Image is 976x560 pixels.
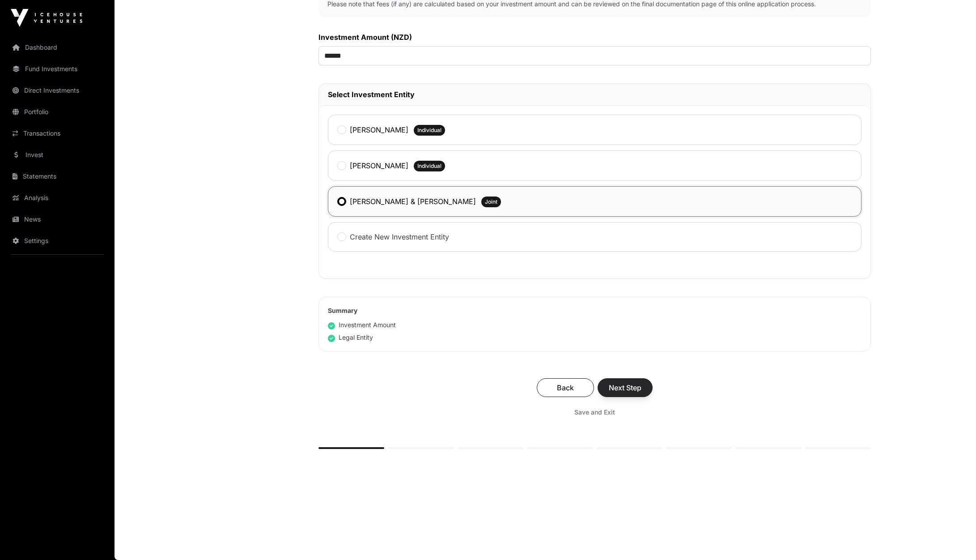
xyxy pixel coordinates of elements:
button: Next Step [598,378,653,397]
h2: Select Investment Entity [328,89,861,100]
button: Save and Exit [564,404,626,420]
a: Invest [7,145,107,165]
img: Icehouse Ventures Logo [11,9,82,27]
a: Direct Investments [7,81,107,100]
a: Dashboard [7,38,107,57]
span: Joint [485,198,497,205]
a: Settings [7,231,107,251]
label: [PERSON_NAME] & [PERSON_NAME] [350,196,476,207]
div: Investment Amount [328,321,396,329]
span: Individual [417,127,441,134]
a: Portfolio [7,102,107,122]
label: Investment Amount (NZD) [318,32,871,43]
a: Transactions [7,124,107,143]
label: [PERSON_NAME] [350,124,408,135]
a: Fund Investments [7,59,107,79]
label: Create New Investment Entity [350,231,449,242]
a: Statements [7,167,107,186]
span: Save and Exit [574,408,615,417]
span: Individual [417,162,441,170]
h2: Summary [328,306,861,315]
a: News [7,209,107,229]
label: [PERSON_NAME] [350,160,408,171]
iframe: Chat Widget [931,517,976,560]
a: Analysis [7,188,107,208]
span: Next Step [609,382,641,393]
div: Legal Entity [328,333,373,342]
span: Back [548,382,583,393]
button: Back [537,378,594,397]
